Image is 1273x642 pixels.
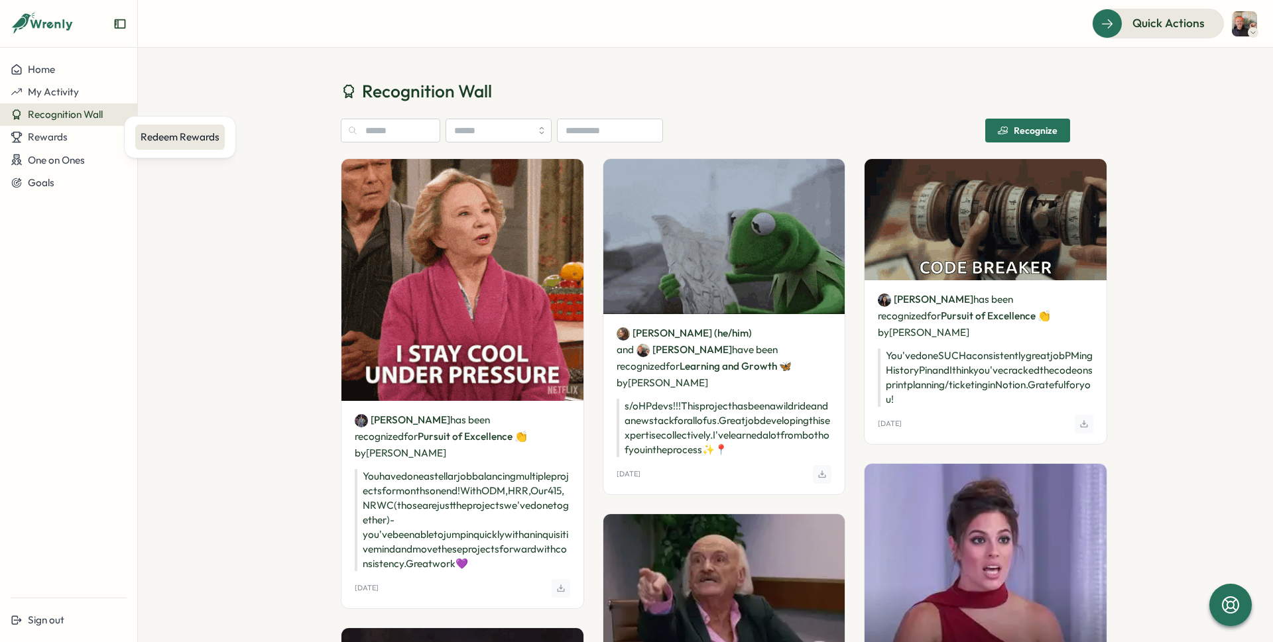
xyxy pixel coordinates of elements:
div: Recognize [998,125,1058,136]
p: You have done a stellar job balancing multiple projects for months on end! With ODM, HRR, Our415,... [355,469,570,571]
img: Ross Chapman (he/him) [617,327,630,341]
span: and [617,343,634,357]
span: for [666,360,680,372]
span: One on Ones [28,154,85,166]
button: Expand sidebar [113,17,127,30]
span: Sign out [28,614,64,626]
span: for [404,430,418,443]
img: Recognition Image [865,159,1107,280]
button: Recognize [985,119,1070,142]
a: Ross Chapman (he/him)[PERSON_NAME] (he/him) [617,326,752,341]
p: has been recognized by [PERSON_NAME] [355,411,570,461]
p: s/o HP devs !!! This project has been a wild ride and a new stack for all of us. Great job develo... [617,399,832,457]
p: [DATE] [617,470,640,478]
span: My Activity [28,85,79,98]
img: Recognition Image [341,159,583,401]
span: Recognition Wall [28,108,103,121]
p: have been recognized by [PERSON_NAME] [617,325,832,391]
img: Mark Buckner [1232,11,1257,36]
a: Mark Buckner[PERSON_NAME] [636,343,732,357]
span: Quick Actions [1132,15,1205,32]
div: Redeem Rewards [141,130,219,144]
p: [DATE] [355,584,379,592]
span: Pursuit of Excellence 👏 [418,430,527,443]
span: Rewards [28,131,68,143]
span: Learning and Growth 🦋 [680,360,792,372]
span: Goals [28,176,54,189]
button: Quick Actions [1092,9,1224,38]
img: Recognition Image [603,159,845,313]
a: Deepika Ramachandran[PERSON_NAME] [355,413,450,427]
span: Recognition Wall [362,80,492,103]
img: Mark Buckner [636,344,650,357]
p: You've done SUCH a consistently great job PMing HistoryPin and I think you've cracked the code on... [878,348,1093,407]
a: Redeem Rewards [135,125,225,150]
img: Deepika Ramachandran [355,414,368,427]
span: Home [28,63,55,76]
p: [DATE] [878,419,902,428]
span: Pursuit of Excellence 👏 [941,309,1050,322]
a: Ashley Jessen[PERSON_NAME] [878,292,973,307]
span: for [927,309,941,322]
img: Ashley Jessen [878,294,891,307]
p: has been recognized by [PERSON_NAME] [878,291,1093,341]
